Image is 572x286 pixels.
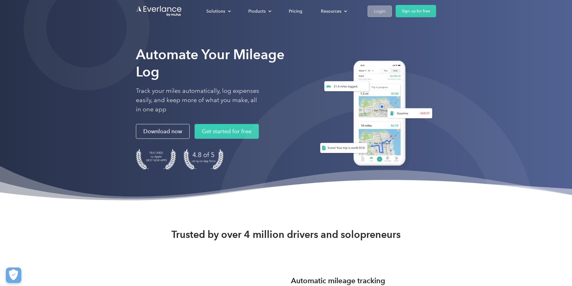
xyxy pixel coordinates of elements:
div: Solutions [206,7,225,15]
strong: Trusted by over 4 million drivers and solopreneurs [171,228,401,241]
div: Resources [315,6,352,17]
strong: Automate Your Mileage Log [136,46,284,80]
a: Sign up for free [396,5,436,17]
div: Pricing [289,7,302,15]
div: Products [248,7,266,15]
a: Pricing [283,6,309,17]
button: Cookies Settings [6,267,21,283]
div: Login [374,7,385,15]
img: 4.9 out of 5 stars on the app store [183,149,224,169]
div: Products [242,6,276,17]
p: Track your miles automatically, log expenses easily, and keep more of what you make, all in one app [136,86,259,114]
a: Go to homepage [136,5,182,17]
div: Solutions [200,6,236,17]
a: Download now [136,124,190,139]
a: Login [368,6,392,17]
div: Resources [321,7,341,15]
img: Badge for Featured by Apple Best New Apps [136,149,176,169]
a: Get started for free [195,124,259,139]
